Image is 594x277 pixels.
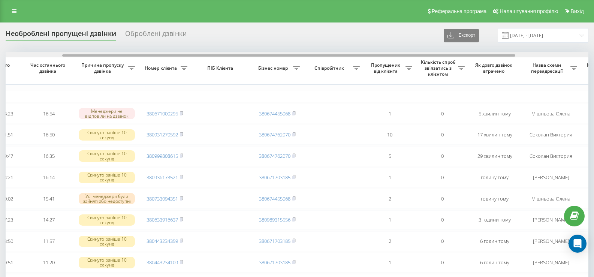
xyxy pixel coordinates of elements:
[468,168,521,187] td: годину тому
[416,231,468,251] td: 0
[79,236,135,247] div: Скинуто раніше 10 секунд
[147,110,178,117] a: 380671000295
[79,214,135,226] div: Скинуто раніше 10 секунд
[416,125,468,145] td: 0
[444,29,479,42] button: Експорт
[22,146,75,166] td: 16:35
[22,210,75,230] td: 14:27
[571,8,584,14] span: Вихід
[364,125,416,145] td: 10
[28,62,69,74] span: Час останнього дзвінка
[416,253,468,273] td: 0
[259,195,290,202] a: 380674455068
[79,257,135,268] div: Скинуто раніше 10 секунд
[432,8,487,14] span: Реферальна програма
[416,104,468,124] td: 0
[468,210,521,230] td: 3 години тому
[22,189,75,209] td: 15:41
[125,30,187,41] div: Оброблені дзвінки
[147,259,178,266] a: 380443234109
[22,168,75,187] td: 16:14
[259,174,290,181] a: 380671703185
[468,189,521,209] td: годину тому
[79,62,128,74] span: Причина пропуску дзвінка
[521,189,581,209] td: Мішньова Олена
[364,189,416,209] td: 2
[147,174,178,181] a: 380936173521
[521,168,581,187] td: [PERSON_NAME]
[364,231,416,251] td: 2
[259,153,290,159] a: 380674762070
[147,195,178,202] a: 380733094351
[259,216,290,223] a: 380989315556
[416,168,468,187] td: 0
[468,104,521,124] td: 5 хвилин тому
[255,65,293,71] span: Бізнес номер
[79,150,135,162] div: Скинуто раніше 10 секунд
[420,59,458,77] span: Кількість спроб зв'язатись з клієнтом
[468,125,521,145] td: 17 хвилин тому
[364,253,416,273] td: 1
[147,216,178,223] a: 380633916637
[416,210,468,230] td: 0
[521,253,581,273] td: [PERSON_NAME]
[259,131,290,138] a: 380674762070
[521,104,581,124] td: Мішньова Олена
[521,146,581,166] td: Соколан Виктория
[416,146,468,166] td: 0
[521,125,581,145] td: Соколан Виктория
[79,108,135,119] div: Менеджери не відповіли на дзвінок
[474,62,515,74] span: Як довго дзвінок втрачено
[259,238,290,244] a: 380671703185
[416,189,468,209] td: 0
[364,146,416,166] td: 5
[468,146,521,166] td: 29 хвилин тому
[259,259,290,266] a: 380671703185
[147,153,178,159] a: 380999808615
[521,231,581,251] td: [PERSON_NAME]
[147,131,178,138] a: 380931270592
[367,62,405,74] span: Пропущених від клієнта
[22,125,75,145] td: 16:50
[364,168,416,187] td: 1
[500,8,558,14] span: Налаштування профілю
[147,238,178,244] a: 380443234359
[6,30,116,41] div: Необроблені пропущені дзвінки
[79,193,135,204] div: Усі менеджери були зайняті або недоступні
[521,210,581,230] td: [PERSON_NAME]
[364,104,416,124] td: 1
[525,62,570,74] span: Назва схеми переадресації
[468,231,521,251] td: 6 годин тому
[364,210,416,230] td: 1
[79,172,135,183] div: Скинуто раніше 10 секунд
[198,65,245,71] span: ПІБ Клієнта
[307,65,353,71] span: Співробітник
[22,104,75,124] td: 16:54
[22,231,75,251] td: 11:57
[142,65,181,71] span: Номер клієнта
[468,253,521,273] td: 6 годин тому
[79,129,135,141] div: Скинуто раніше 10 секунд
[569,235,587,253] div: Open Intercom Messenger
[22,253,75,273] td: 11:20
[259,110,290,117] a: 380674455068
